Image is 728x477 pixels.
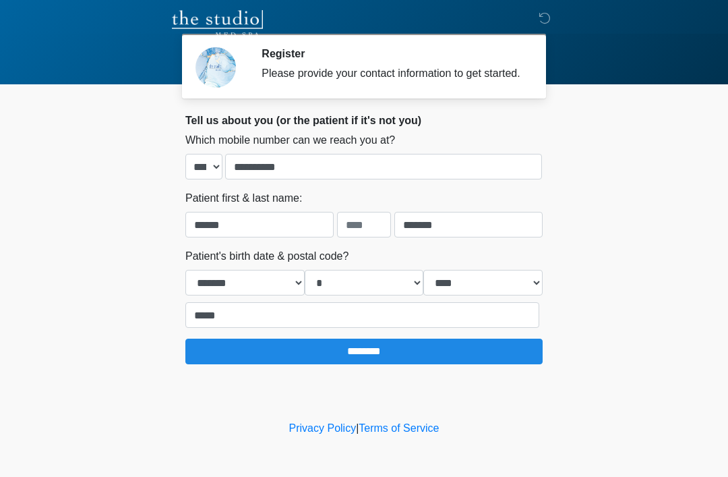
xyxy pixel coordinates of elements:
h2: Register [262,47,522,60]
h2: Tell us about you (or the patient if it's not you) [185,114,543,127]
label: Which mobile number can we reach you at? [185,132,395,148]
label: Patient's birth date & postal code? [185,248,348,264]
a: Terms of Service [359,422,439,434]
label: Patient first & last name: [185,190,302,206]
img: Agent Avatar [195,47,236,88]
a: | [356,422,359,434]
a: Privacy Policy [289,422,357,434]
img: The Studio Med Spa Logo [172,10,263,37]
div: Please provide your contact information to get started. [262,65,522,82]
